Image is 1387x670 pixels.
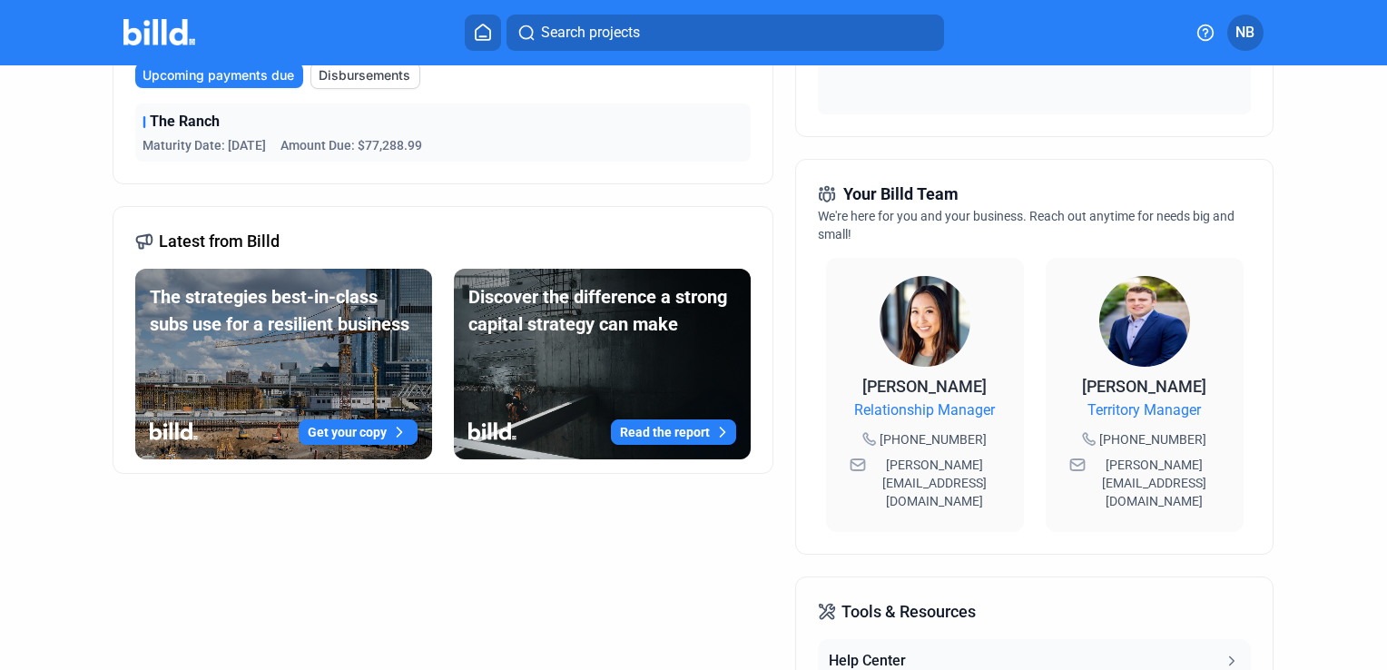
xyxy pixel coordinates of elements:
span: [PHONE_NUMBER] [1099,430,1206,448]
button: Disbursements [310,62,420,89]
span: The Ranch [150,111,220,133]
button: NB [1227,15,1264,51]
img: Billd Company Logo [123,19,195,45]
span: Disbursements [319,66,410,84]
span: [PHONE_NUMBER] [880,430,987,448]
span: NB [1235,22,1254,44]
img: Relationship Manager [880,276,970,367]
span: Tools & Resources [841,599,976,625]
span: We're here for you and your business. Reach out anytime for needs big and small! [818,209,1235,241]
span: Territory Manager [1087,399,1201,421]
div: The strategies best-in-class subs use for a resilient business [150,283,418,338]
span: Amount Due: $77,288.99 [280,136,422,154]
span: [PERSON_NAME] [862,377,987,396]
span: Latest from Billd [159,229,280,254]
span: Search projects [541,22,640,44]
span: Your Billd Team [843,182,959,207]
img: Territory Manager [1099,276,1190,367]
span: [PERSON_NAME][EMAIL_ADDRESS][DOMAIN_NAME] [1089,456,1220,510]
span: Relationship Manager [854,399,995,421]
span: [PERSON_NAME] [1082,377,1206,396]
span: [PERSON_NAME][EMAIL_ADDRESS][DOMAIN_NAME] [870,456,1000,510]
div: Discover the difference a strong capital strategy can make [468,283,736,338]
span: Upcoming payments due [143,66,294,84]
button: Read the report [611,419,736,445]
button: Search projects [507,15,944,51]
button: Upcoming payments due [135,63,303,88]
span: Maturity Date: [DATE] [143,136,266,154]
button: Get your copy [299,419,418,445]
